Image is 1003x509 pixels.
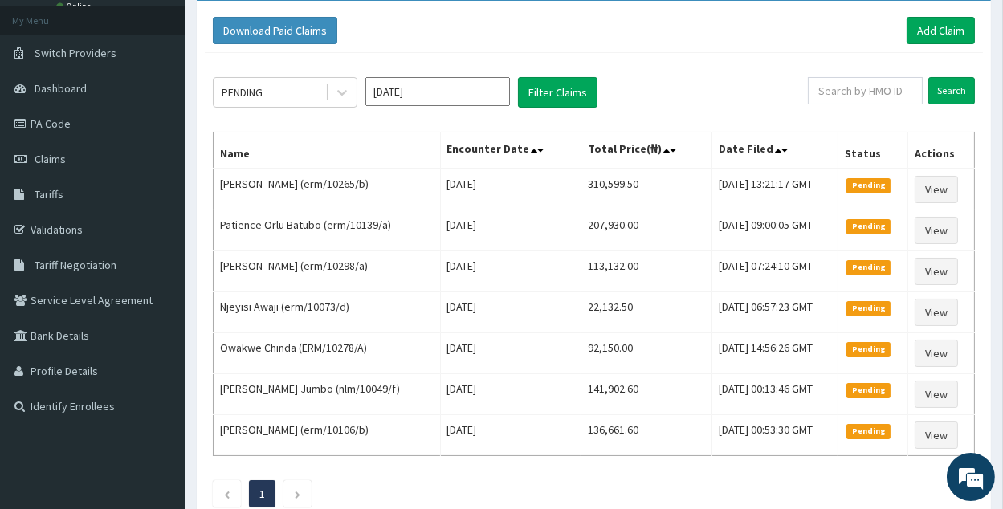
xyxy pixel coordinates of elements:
[712,210,838,251] td: [DATE] 09:00:05 GMT
[808,77,923,104] input: Search by HMO ID
[928,77,975,104] input: Search
[915,176,958,203] a: View
[214,333,441,374] td: Owakwe Chinda (ERM/10278/A)
[93,153,222,315] span: We're online!
[712,333,838,374] td: [DATE] 14:56:26 GMT
[214,374,441,415] td: [PERSON_NAME] Jumbo (nlm/10049/f)
[838,132,907,169] th: Status
[440,374,581,415] td: [DATE]
[846,383,891,397] span: Pending
[223,487,230,501] a: Previous page
[214,251,441,292] td: [PERSON_NAME] (erm/10298/a)
[907,17,975,44] a: Add Claim
[213,17,337,44] button: Download Paid Claims
[35,258,116,272] span: Tariff Negotiation
[259,487,265,501] a: Page 1 is your current page
[35,46,116,60] span: Switch Providers
[440,333,581,374] td: [DATE]
[581,210,712,251] td: 207,930.00
[84,90,270,111] div: Chat with us now
[846,260,891,275] span: Pending
[712,169,838,210] td: [DATE] 13:21:17 GMT
[581,251,712,292] td: 113,132.00
[30,80,65,120] img: d_794563401_company_1708531726252_794563401
[263,8,302,47] div: Minimize live chat window
[440,169,581,210] td: [DATE]
[846,342,891,356] span: Pending
[915,258,958,285] a: View
[8,339,306,395] textarea: Type your message and hit 'Enter'
[440,292,581,333] td: [DATE]
[294,487,301,501] a: Next page
[581,292,712,333] td: 22,132.50
[915,340,958,367] a: View
[712,292,838,333] td: [DATE] 06:57:23 GMT
[712,415,838,456] td: [DATE] 00:53:30 GMT
[518,77,597,108] button: Filter Claims
[581,169,712,210] td: 310,599.50
[907,132,974,169] th: Actions
[214,132,441,169] th: Name
[214,292,441,333] td: Njeyisi Awaji (erm/10073/d)
[440,415,581,456] td: [DATE]
[915,217,958,244] a: View
[214,210,441,251] td: Patience Orlu Batubo (erm/10139/a)
[222,84,263,100] div: PENDING
[581,415,712,456] td: 136,661.60
[214,415,441,456] td: [PERSON_NAME] (erm/10106/b)
[846,178,891,193] span: Pending
[35,152,66,166] span: Claims
[365,77,510,106] input: Select Month and Year
[440,210,581,251] td: [DATE]
[846,301,891,316] span: Pending
[915,381,958,408] a: View
[581,333,712,374] td: 92,150.00
[712,132,838,169] th: Date Filed
[581,374,712,415] td: 141,902.60
[846,219,891,234] span: Pending
[915,421,958,449] a: View
[915,299,958,326] a: View
[846,424,891,438] span: Pending
[56,1,95,12] a: Online
[214,169,441,210] td: [PERSON_NAME] (erm/10265/b)
[581,132,712,169] th: Total Price(₦)
[440,132,581,169] th: Encounter Date
[35,81,87,96] span: Dashboard
[712,374,838,415] td: [DATE] 00:13:46 GMT
[35,187,63,202] span: Tariffs
[440,251,581,292] td: [DATE]
[712,251,838,292] td: [DATE] 07:24:10 GMT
